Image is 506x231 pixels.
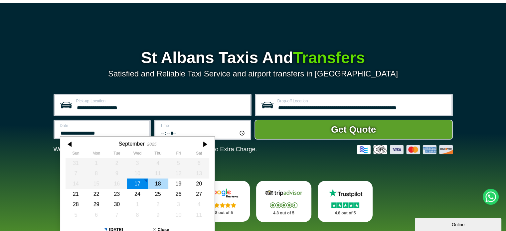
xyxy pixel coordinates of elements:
p: Satisfied and Reliable Taxi Service and airport transfers in [GEOGRAPHIC_DATA] [54,69,453,78]
div: 08 September 2025 [86,168,106,178]
div: 19 September 2025 [168,178,189,189]
div: 25 September 2025 [147,189,168,199]
th: Monday [86,151,106,158]
div: 11 September 2025 [147,168,168,178]
p: 4.8 out of 5 [202,209,243,217]
div: 06 September 2025 [189,158,209,168]
div: 2025 [147,142,156,147]
p: We Now Accept Card & Contactless Payment In [54,146,257,153]
div: 24 September 2025 [127,189,148,199]
div: 26 September 2025 [168,189,189,199]
img: Stars [331,202,359,208]
label: Drop-off Location [277,99,447,103]
div: 12 September 2025 [168,168,189,178]
div: 31 August 2025 [66,158,86,168]
div: 17 September 2025 [127,178,148,189]
div: 02 September 2025 [106,158,127,168]
div: 14 September 2025 [66,178,86,189]
div: 15 September 2025 [86,178,106,189]
img: Stars [270,202,297,208]
p: 4.8 out of 5 [263,209,304,217]
div: 02 October 2025 [147,199,168,209]
div: 09 October 2025 [147,210,168,220]
img: Trustpilot [325,188,365,198]
div: 18 September 2025 [147,178,168,189]
div: 03 September 2025 [127,158,148,168]
div: 30 September 2025 [106,199,127,209]
div: 10 September 2025 [127,168,148,178]
div: 06 October 2025 [86,210,106,220]
div: 05 September 2025 [168,158,189,168]
img: Credit And Debit Cards [357,145,453,154]
th: Saturday [189,151,209,158]
span: The Car at No Extra Charge. [181,146,257,153]
a: Tripadvisor Stars 4.8 out of 5 [256,181,311,222]
th: Wednesday [127,151,148,158]
th: Sunday [66,151,86,158]
div: 28 September 2025 [66,199,86,209]
p: 4.8 out of 5 [325,209,366,217]
a: Google Stars 4.8 out of 5 [195,181,250,222]
div: 13 September 2025 [189,168,209,178]
div: 08 October 2025 [127,210,148,220]
div: 10 October 2025 [168,210,189,220]
h1: St Albans Taxis And [54,50,453,66]
img: Google [202,188,242,198]
button: Get Quote [254,120,453,140]
th: Tuesday [106,151,127,158]
div: 01 September 2025 [86,158,106,168]
div: 16 September 2025 [106,178,127,189]
div: 04 September 2025 [147,158,168,168]
th: Friday [168,151,189,158]
div: 07 October 2025 [106,210,127,220]
div: 07 September 2025 [66,168,86,178]
img: Stars [209,202,236,208]
label: Pick-up Location [76,99,246,103]
div: 29 September 2025 [86,199,106,209]
div: 04 October 2025 [189,199,209,209]
span: Transfers [293,49,365,66]
div: 05 October 2025 [66,210,86,220]
label: Time [160,124,246,128]
div: 21 September 2025 [66,189,86,199]
div: 22 September 2025 [86,189,106,199]
div: 27 September 2025 [189,189,209,199]
label: Date [60,124,145,128]
div: 03 October 2025 [168,199,189,209]
div: 01 October 2025 [127,199,148,209]
th: Thursday [147,151,168,158]
div: September [118,141,144,147]
img: Tripadvisor [264,188,304,198]
iframe: chat widget [415,216,503,231]
div: 09 September 2025 [106,168,127,178]
div: 23 September 2025 [106,189,127,199]
a: Trustpilot Stars 4.8 out of 5 [318,181,373,222]
div: 20 September 2025 [189,178,209,189]
div: 11 October 2025 [189,210,209,220]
